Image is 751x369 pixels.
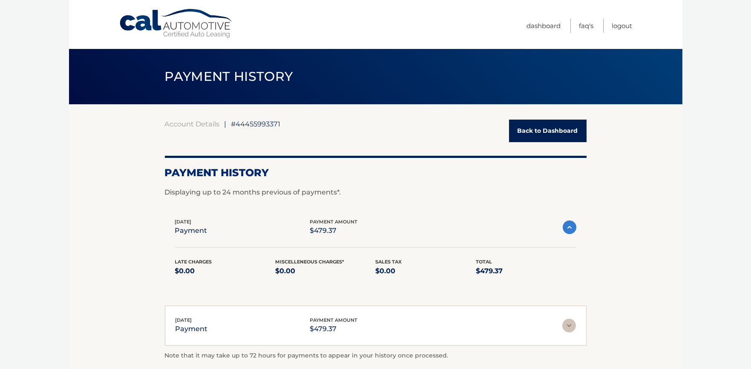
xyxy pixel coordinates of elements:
span: Total [476,259,492,265]
img: accordion-rest.svg [562,319,576,332]
span: #44455993371 [231,120,281,128]
p: $0.00 [175,265,276,277]
p: $0.00 [376,265,476,277]
p: $479.37 [310,225,357,237]
span: Late Charges [175,259,212,265]
p: $479.37 [476,265,576,277]
span: payment amount [310,317,358,323]
p: $479.37 [310,323,358,335]
p: Displaying up to 24 months previous of payments*. [165,187,587,197]
p: Note that it may take up to 72 hours for payments to appear in your history once processed. [165,351,587,361]
span: payment amount [310,219,357,225]
span: [DATE] [175,219,192,225]
span: PAYMENT HISTORY [165,69,293,84]
p: $0.00 [275,265,376,277]
span: [DATE] [176,317,192,323]
a: Logout [612,19,633,33]
a: Dashboard [527,19,561,33]
img: accordion-active.svg [563,220,576,234]
span: | [224,120,227,128]
a: FAQ's [579,19,594,33]
span: Sales Tax [376,259,402,265]
a: Account Details [165,120,220,128]
a: Back to Dashboard [509,120,587,142]
p: payment [175,225,207,237]
span: Miscelleneous Charges* [275,259,344,265]
h2: Payment History [165,166,587,179]
p: payment [176,323,208,335]
a: Cal Automotive [119,9,234,39]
